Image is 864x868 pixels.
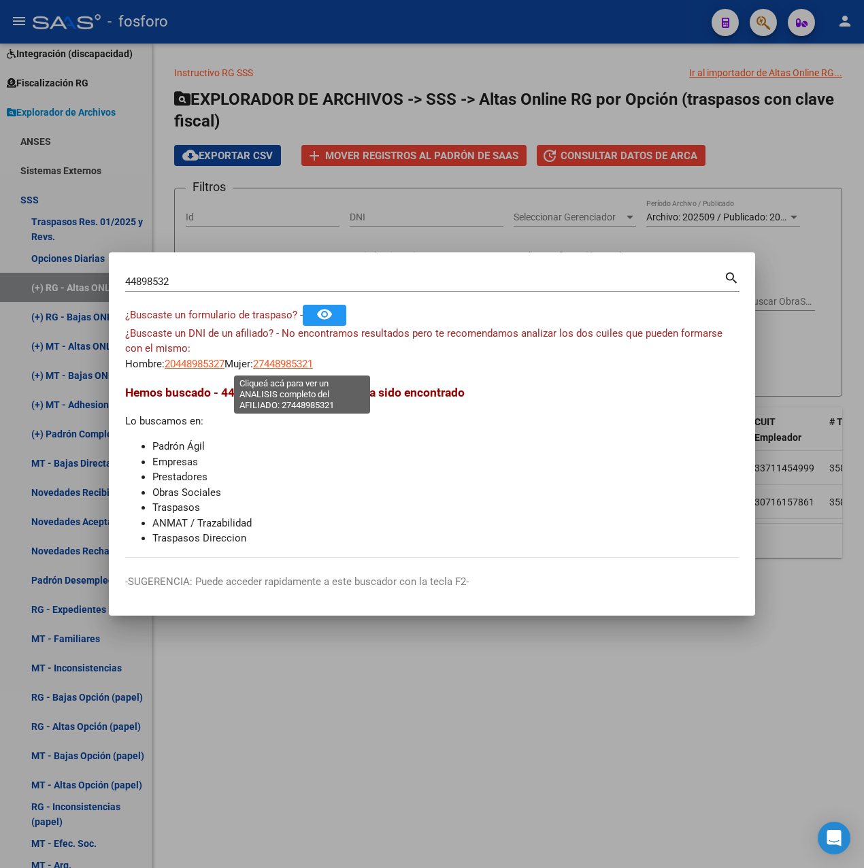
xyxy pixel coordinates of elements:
[724,269,740,285] mat-icon: search
[125,327,722,355] span: ¿Buscaste un DNI de un afiliado? - No encontramos resultados pero te recomendamos analizar los do...
[125,384,739,546] div: Lo buscamos en:
[125,574,739,590] p: -SUGERENCIA: Puede acceder rapidamente a este buscador con la tecla F2-
[152,469,739,485] li: Prestadores
[152,454,739,470] li: Empresas
[125,386,465,399] span: Hemos buscado - 44898532 - y el mismo no ha sido encontrado
[125,309,303,321] span: ¿Buscaste un formulario de traspaso? -
[316,306,333,322] mat-icon: remove_red_eye
[152,485,739,501] li: Obras Sociales
[818,822,850,854] div: Open Intercom Messenger
[125,326,739,372] div: Hombre: Mujer:
[165,358,225,370] span: 20448985327
[253,358,313,370] span: 27448985321
[152,531,739,546] li: Traspasos Direccion
[152,500,739,516] li: Traspasos
[152,516,739,531] li: ANMAT / Trazabilidad
[152,439,739,454] li: Padrón Ágil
